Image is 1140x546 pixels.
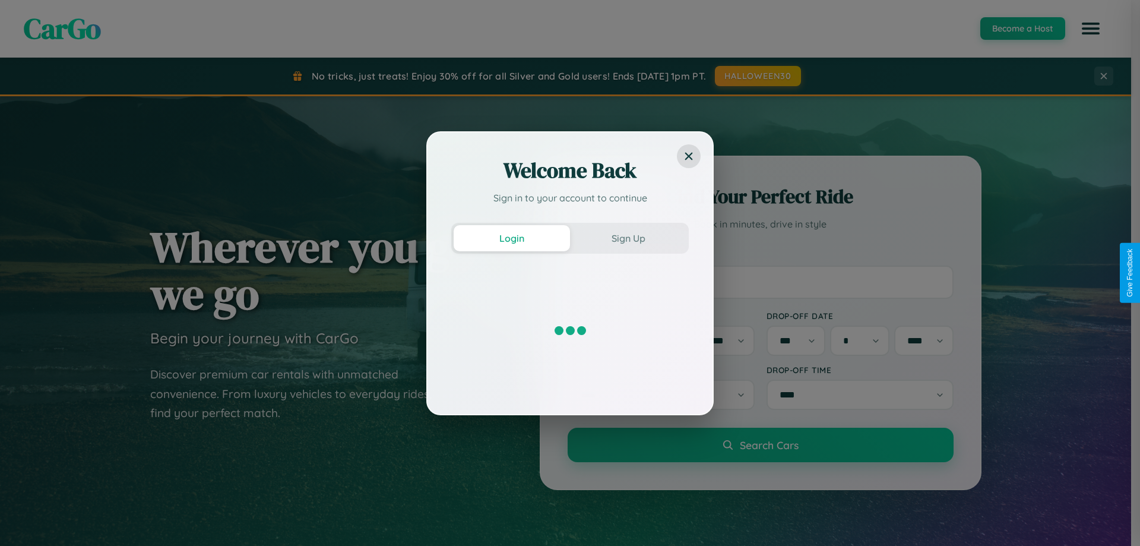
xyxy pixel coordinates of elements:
div: Give Feedback [1126,249,1134,297]
iframe: Intercom live chat [12,506,40,534]
button: Sign Up [570,225,686,251]
h2: Welcome Back [451,156,689,185]
button: Login [454,225,570,251]
p: Sign in to your account to continue [451,191,689,205]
